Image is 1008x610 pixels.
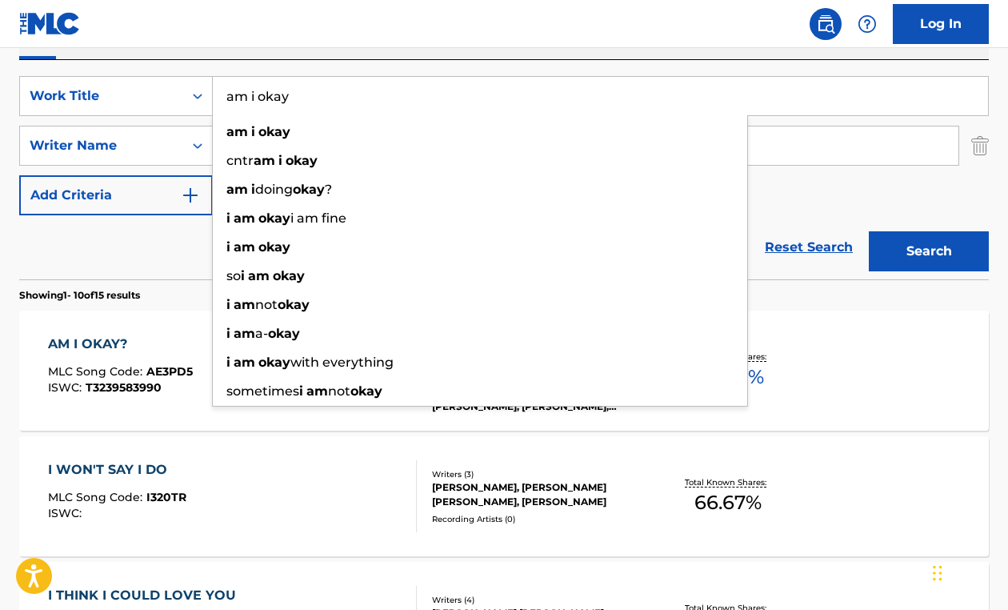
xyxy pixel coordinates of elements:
div: [PERSON_NAME], [PERSON_NAME] [PERSON_NAME], [PERSON_NAME] [432,480,647,509]
strong: i [251,182,255,197]
strong: i [226,211,230,226]
iframe: Chat Widget [928,533,1008,610]
span: not [255,297,278,312]
strong: am [226,182,248,197]
span: AE3PD5 [146,364,193,379]
strong: am [306,383,328,399]
span: a- [255,326,268,341]
strong: okay [273,268,305,283]
strong: okay [278,297,310,312]
img: help [858,14,877,34]
p: Total Known Shares: [685,476,770,488]
a: AM I OKAY?MLC Song Code:AE3PD5ISWC:T3239583990Writers (3)[PERSON_NAME], [PERSON_NAME] [PERSON_NAM... [19,311,989,431]
span: ? [325,182,332,197]
form: Search Form [19,76,989,279]
p: Showing 1 - 10 of 15 results [19,288,140,303]
strong: i [299,383,303,399]
strong: i [226,326,230,341]
div: AM I OKAY? [48,335,193,354]
button: Search [869,231,989,271]
div: Writers ( 4 ) [432,594,647,606]
span: cntr [226,153,254,168]
div: Writer Name [30,136,174,155]
img: MLC Logo [19,12,81,35]
button: Add Criteria [19,175,213,215]
span: 66.67 % [694,488,762,517]
img: 9d2ae6d4665cec9f34b9.svg [181,186,200,205]
a: I WON'T SAY I DOMLC Song Code:I320TRISWC:Writers (3)[PERSON_NAME], [PERSON_NAME] [PERSON_NAME], [... [19,436,989,556]
strong: okay [258,355,290,370]
span: ISWC : [48,506,86,520]
strong: am [248,268,270,283]
img: Delete Criterion [971,126,989,166]
strong: okay [350,383,382,399]
strong: am [234,211,255,226]
strong: am [234,326,255,341]
strong: am [234,355,255,370]
strong: am [254,153,275,168]
strong: okay [268,326,300,341]
strong: am [234,239,255,255]
strong: i [251,124,255,139]
img: search [816,14,835,34]
span: T3239583990 [86,380,162,395]
span: I320TR [146,490,186,504]
div: I WON'T SAY I DO [48,460,186,480]
span: ISWC : [48,380,86,395]
a: Reset Search [757,230,861,265]
strong: i [226,297,230,312]
div: Work Title [30,86,174,106]
span: doing [255,182,293,197]
div: Help [851,8,883,40]
span: with everything [290,355,394,370]
div: Drag [933,549,942,597]
strong: i [278,153,282,168]
span: MLC Song Code : [48,364,146,379]
span: so [226,268,241,283]
span: sometimes [226,383,299,399]
div: Writers ( 3 ) [432,468,647,480]
div: Recording Artists ( 0 ) [432,513,647,525]
strong: i [226,355,230,370]
strong: okay [258,211,290,226]
div: I THINK I COULD LOVE YOU [48,586,244,605]
strong: okay [258,124,290,139]
strong: i [226,239,230,255]
strong: i [241,268,245,283]
strong: am [234,297,255,312]
span: not [328,383,350,399]
strong: am [226,124,248,139]
span: i am fine [290,211,346,226]
strong: okay [293,182,325,197]
span: MLC Song Code : [48,490,146,504]
strong: okay [258,239,290,255]
strong: okay [286,153,318,168]
a: Log In [893,4,989,44]
a: Public Search [810,8,842,40]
